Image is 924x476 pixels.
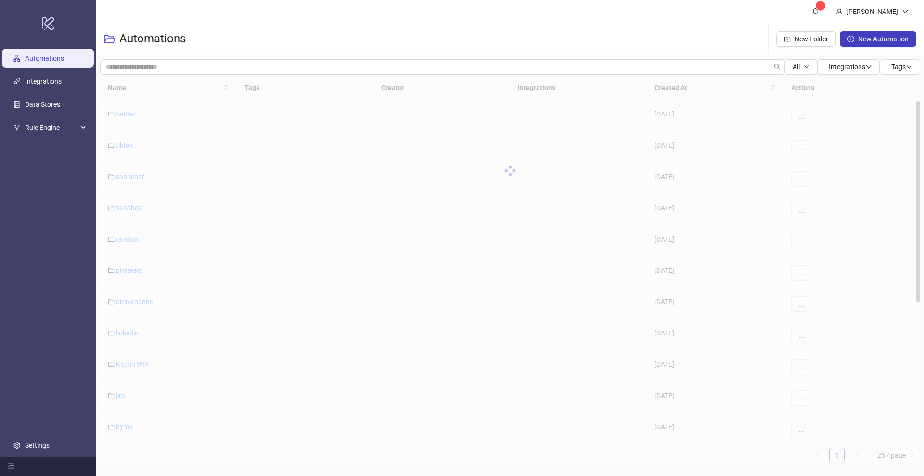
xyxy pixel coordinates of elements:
a: Settings [25,441,50,449]
span: Rule Engine [25,118,78,137]
span: folder-open [104,33,115,45]
button: New Folder [776,31,836,47]
span: New Automation [858,35,909,43]
a: Data Stores [25,101,60,108]
span: Tags [891,63,912,71]
a: Integrations [25,77,62,85]
span: folder-add [784,36,791,42]
span: search [774,64,781,70]
span: down [865,64,872,70]
button: Integrationsdown [817,59,880,75]
span: bell [812,8,819,14]
span: down [902,8,909,15]
span: 1 [819,2,822,9]
h3: Automations [119,31,186,47]
button: New Automation [840,31,916,47]
a: Automations [25,54,64,62]
span: down [804,64,809,70]
span: plus-circle [847,36,854,42]
span: user [836,8,843,15]
sup: 1 [816,1,825,11]
span: All [793,63,800,71]
span: New Folder [795,35,828,43]
span: Integrations [829,63,872,71]
div: [PERSON_NAME] [843,6,902,17]
button: Tagsdown [880,59,920,75]
span: menu-fold [8,463,14,470]
button: Alldown [785,59,817,75]
span: down [906,64,912,70]
span: fork [13,124,20,131]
